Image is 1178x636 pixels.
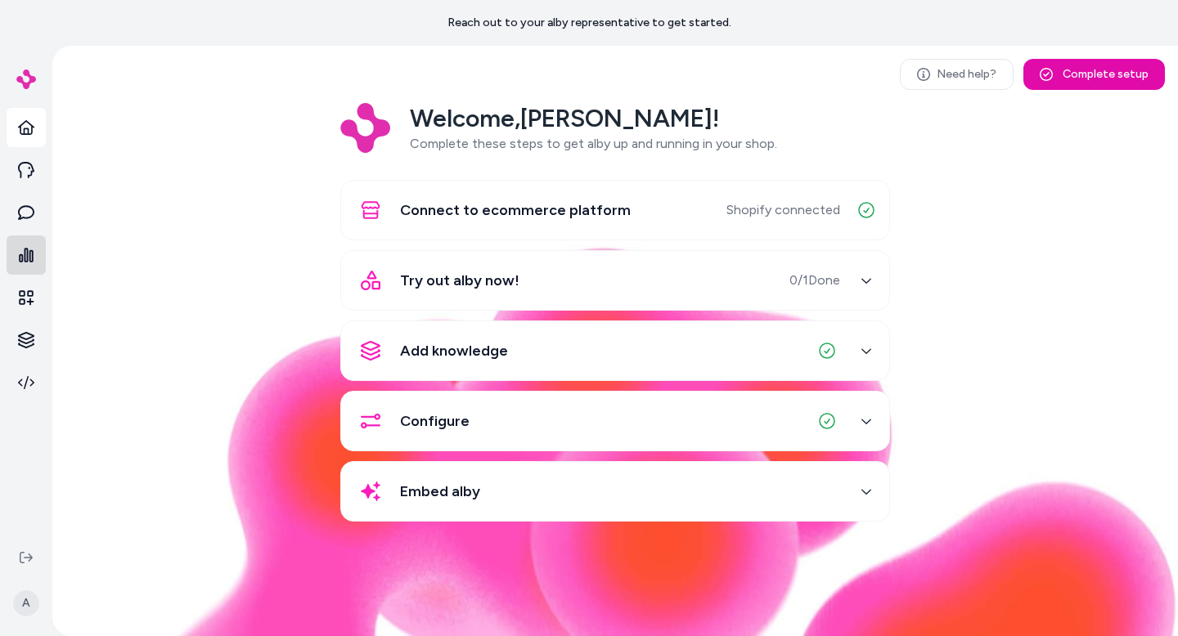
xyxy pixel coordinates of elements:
span: 0 / 1 Done [789,271,840,290]
button: Try out alby now!0/1Done [351,261,879,300]
button: Complete setup [1023,59,1165,90]
span: Connect to ecommerce platform [400,199,631,222]
button: Configure [351,401,879,441]
img: Logo [340,103,390,153]
span: Configure [400,410,470,432]
span: Complete these steps to get alby up and running in your shop. [410,136,777,151]
span: A [13,590,39,616]
a: Need help? [900,59,1014,90]
img: alby Logo [16,69,36,89]
button: Add knowledge [351,331,879,370]
span: Try out alby now! [400,269,519,292]
span: Embed alby [400,480,480,503]
img: alby Bubble [52,246,1178,636]
span: Shopify connected [726,200,840,220]
button: Embed alby [351,472,879,511]
span: Add knowledge [400,339,508,362]
button: A [10,577,43,629]
button: Connect to ecommerce platformShopify connected [351,190,879,230]
h2: Welcome, [PERSON_NAME] ! [410,103,777,134]
p: Reach out to your alby representative to get started. [447,15,731,31]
